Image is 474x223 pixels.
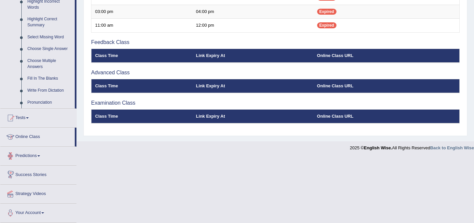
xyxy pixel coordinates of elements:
[317,9,336,15] span: Expired
[192,79,313,93] th: Link Expiry At
[192,49,313,63] th: Link Expiry At
[24,55,75,73] a: Choose Multiple Answers
[317,22,336,28] span: Expired
[24,97,75,109] a: Pronunciation
[24,73,75,85] a: Fill In The Blanks
[0,128,75,144] a: Online Class
[192,19,313,33] td: 12:00 pm
[91,70,460,76] h3: Advanced Class
[192,109,313,123] th: Link Expiry At
[91,79,193,93] th: Class Time
[91,109,193,123] th: Class Time
[313,49,460,63] th: Online Class URL
[0,166,76,182] a: Success Stories
[24,31,75,43] a: Select Missing Word
[0,147,76,163] a: Predictions
[192,5,313,19] td: 04:00 pm
[364,145,392,150] strong: English Wise.
[24,85,75,97] a: Write From Dictation
[91,39,460,45] h3: Feedback Class
[0,204,76,220] a: Your Account
[91,49,193,63] th: Class Time
[313,79,460,93] th: Online Class URL
[430,145,474,150] a: Back to English Wise
[24,13,75,31] a: Highlight Correct Summary
[313,109,460,123] th: Online Class URL
[91,5,193,19] td: 03:00 pm
[91,100,460,106] h3: Examination Class
[0,109,76,125] a: Tests
[350,141,474,151] div: 2025 © All Rights Reserved
[0,185,76,201] a: Strategy Videos
[91,19,193,33] td: 11:00 am
[24,43,75,55] a: Choose Single Answer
